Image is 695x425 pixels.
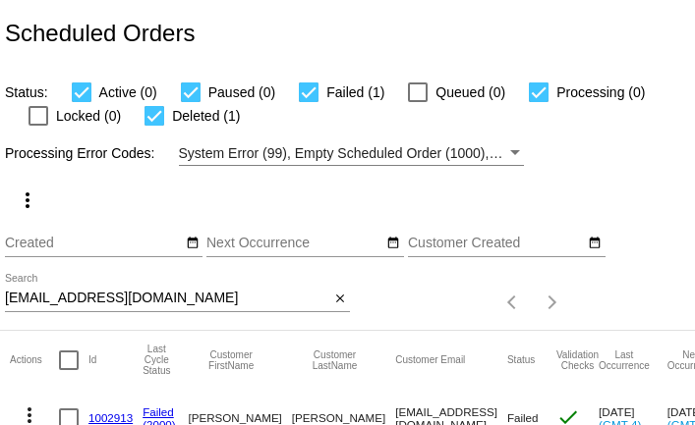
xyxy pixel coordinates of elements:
input: Search [5,291,329,306]
mat-icon: date_range [588,236,602,251]
mat-icon: more_vert [16,188,39,212]
input: Created [5,236,182,251]
button: Change sorting for Status [507,354,535,366]
input: Customer Created [408,236,585,251]
input: Next Occurrence [206,236,383,251]
button: Change sorting for CustomerEmail [395,354,465,366]
button: Change sorting for LastProcessingCycleId [143,344,170,376]
button: Change sorting for CustomerFirstName [188,349,273,371]
mat-header-cell: Validation Checks [556,331,599,390]
button: Next page [533,283,572,322]
h2: Scheduled Orders [5,20,195,47]
a: 1002913 [88,411,133,424]
button: Change sorting for Id [88,354,96,366]
mat-header-cell: Actions [10,331,59,390]
button: Clear [329,289,350,309]
mat-icon: date_range [386,236,400,251]
span: Failed (1) [326,80,384,104]
a: Failed [143,405,174,418]
span: Paused (0) [208,80,275,104]
span: Locked (0) [56,104,121,128]
mat-select: Filter by Processing Error Codes [179,141,524,166]
button: Previous page [493,283,533,322]
span: Processing (0) [556,80,645,104]
span: Queued (0) [435,80,505,104]
span: Failed [507,411,539,424]
mat-icon: close [333,292,347,307]
span: Deleted (1) [172,104,240,128]
button: Change sorting for CustomerLastName [292,349,377,371]
span: Active (0) [99,80,157,104]
button: Change sorting for LastOccurrenceUtc [599,349,650,371]
span: Status: [5,84,48,100]
mat-icon: date_range [186,236,200,251]
span: Processing Error Codes: [5,145,155,161]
